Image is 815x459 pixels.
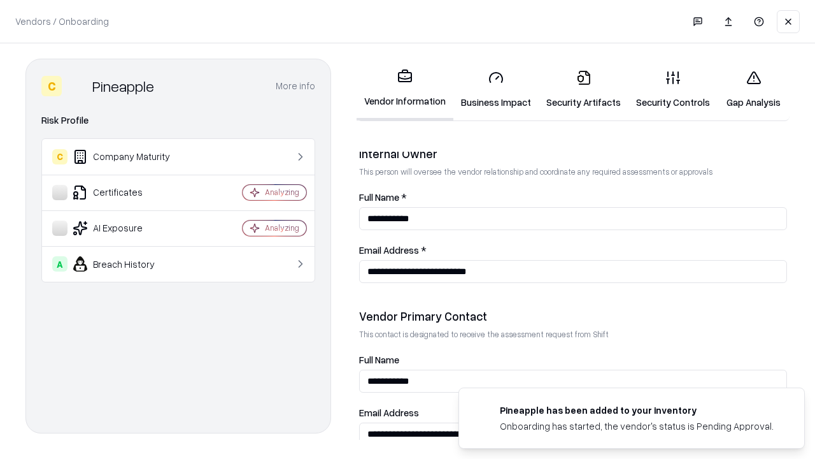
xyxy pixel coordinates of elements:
div: Internal Owner [359,146,787,161]
a: Security Artifacts [539,60,628,119]
div: A [52,256,67,272]
div: Analyzing [265,187,299,198]
div: Onboarding has started, the vendor's status is Pending Approval. [500,419,774,433]
div: Pineapple [92,76,154,96]
div: AI Exposure [52,221,204,236]
p: This contact is designated to receive the assessment request from Shift [359,329,787,340]
div: Vendor Primary Contact [359,309,787,324]
div: C [52,149,67,164]
img: pineappleenergy.com [474,404,490,419]
img: Pineapple [67,76,87,96]
p: This person will oversee the vendor relationship and coordinate any required assessments or appro... [359,166,787,177]
label: Email Address * [359,245,787,255]
div: Company Maturity [52,149,204,164]
label: Full Name [359,355,787,365]
div: C [41,76,62,96]
label: Email Address [359,408,787,418]
label: Full Name * [359,193,787,202]
div: Risk Profile [41,113,315,128]
a: Vendor Information [357,59,453,120]
button: More info [276,75,315,98]
div: Pineapple has been added to your inventory [500,404,774,417]
a: Business Impact [453,60,539,119]
div: Analyzing [265,222,299,233]
div: Breach History [52,256,204,272]
a: Gap Analysis [718,60,790,119]
a: Security Controls [628,60,718,119]
p: Vendors / Onboarding [15,15,109,28]
div: Certificates [52,185,204,200]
